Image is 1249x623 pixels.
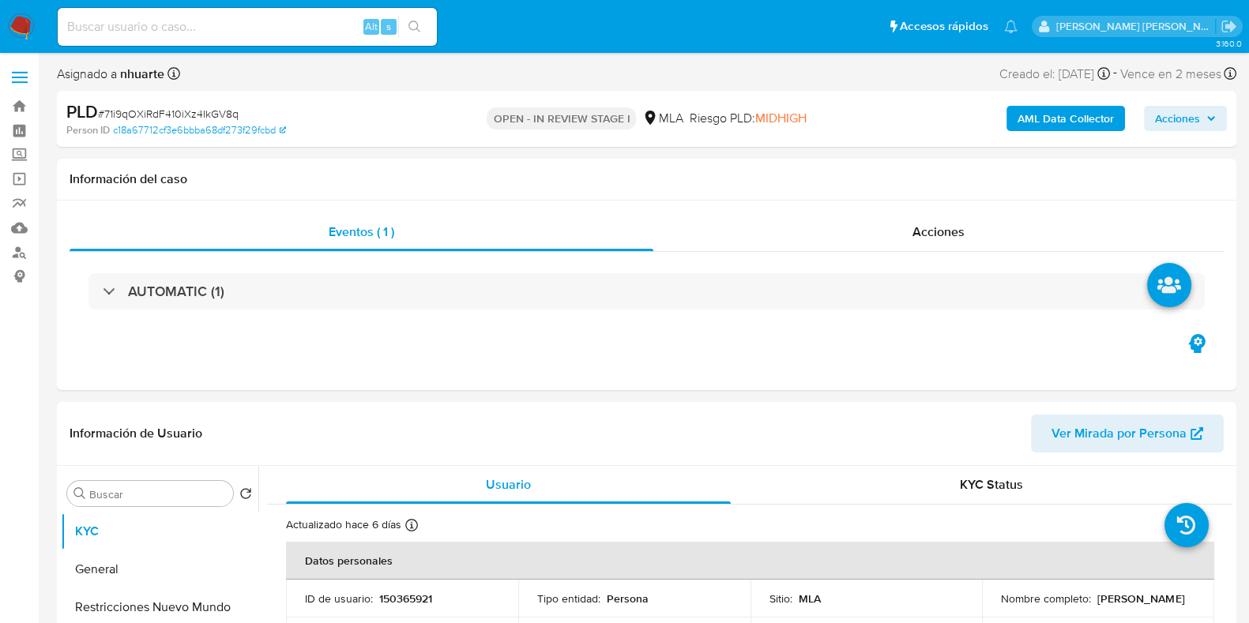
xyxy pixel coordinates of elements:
[486,475,531,494] span: Usuario
[1097,591,1184,606] p: [PERSON_NAME]
[70,426,202,441] h1: Información de Usuario
[117,65,164,83] b: nhuarte
[487,107,636,129] p: OPEN - IN REVIEW STAGE I
[239,487,252,505] button: Volver al orden por defecto
[799,591,821,606] p: MLA
[1221,18,1237,35] a: Salir
[1001,591,1091,606] p: Nombre completo :
[960,475,1023,494] span: KYC Status
[61,512,258,550] button: KYC
[66,123,110,137] b: Person ID
[642,110,683,127] div: MLA
[1144,106,1227,131] button: Acciones
[689,110,806,127] span: Riesgo PLD:
[1155,106,1200,131] span: Acciones
[61,550,258,588] button: General
[98,106,239,122] span: # 71i9qOXiRdF410iXz4IkGV8q
[900,18,988,35] span: Accesos rápidos
[58,17,437,37] input: Buscar usuario o caso...
[386,19,391,34] span: s
[1120,66,1221,83] span: Vence en 2 meses
[73,487,86,500] button: Buscar
[912,223,965,241] span: Acciones
[1004,20,1018,33] a: Notificaciones
[70,171,1224,187] h1: Información del caso
[88,273,1205,310] div: AUTOMATIC (1)
[1113,63,1117,84] span: -
[128,283,224,300] h3: AUTOMATIC (1)
[754,109,806,127] span: MIDHIGH
[286,517,401,532] p: Actualizado hace 6 días
[1031,415,1224,452] button: Ver Mirada por Persona
[1056,19,1216,34] p: noelia.huarte@mercadolibre.com
[537,591,600,606] p: Tipo entidad :
[1018,106,1114,131] b: AML Data Collector
[286,542,1214,580] th: Datos personales
[66,99,98,124] b: PLD
[365,19,378,34] span: Alt
[1006,106,1125,131] button: AML Data Collector
[57,66,164,83] span: Asignado a
[398,16,431,38] button: search-icon
[329,223,394,241] span: Eventos ( 1 )
[607,591,649,606] p: Persona
[305,591,373,606] p: ID de usuario :
[89,487,227,501] input: Buscar
[113,123,286,137] a: c18a67712cf3e6bbba68df273f29fcbd
[379,591,432,606] p: 150365921
[769,591,792,606] p: Sitio :
[1051,415,1187,452] span: Ver Mirada por Persona
[999,63,1110,84] div: Creado el: [DATE]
